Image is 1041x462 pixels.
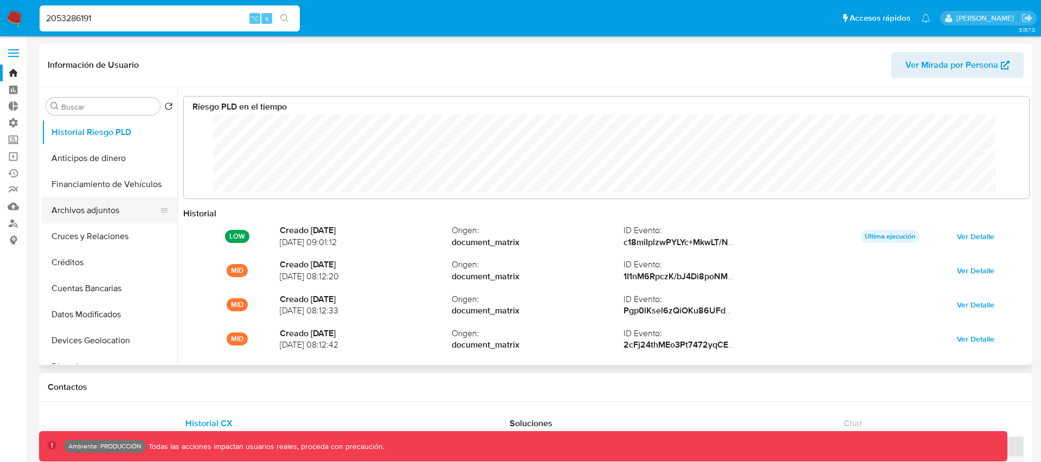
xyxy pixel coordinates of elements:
span: Ver Mirada por Persona [905,52,998,78]
button: Historial Riesgo PLD [42,119,177,145]
span: [DATE] 08:12:33 [280,305,452,317]
button: Ver Detalle [949,330,1002,348]
span: ⌥ [250,13,259,23]
p: MID [227,332,248,345]
strong: document_matrix [452,305,624,317]
span: Ver Detalle [957,263,994,278]
strong: Creado [DATE] [280,259,452,271]
strong: document_matrix [452,236,624,248]
button: Financiamiento de Vehículos [42,171,177,197]
a: Notificaciones [921,14,930,23]
span: ID Evento : [624,224,795,236]
h1: Información de Usuario [48,60,139,70]
input: Buscar [61,102,156,112]
button: Anticipos de dinero [42,145,177,171]
h1: Contactos [48,382,1024,393]
a: Salir [1021,12,1033,24]
span: Soluciones [510,417,552,429]
p: MID [227,298,248,311]
span: [DATE] 08:12:20 [280,271,452,283]
span: ID Evento : [624,328,795,339]
span: [DATE] 09:01:12 [280,236,452,248]
span: Origen : [452,293,624,305]
p: nicolas.tolosa@mercadolibre.com [956,13,1018,23]
strong: document_matrix [452,339,624,351]
span: Historial CX [185,417,233,429]
button: Créditos [42,249,177,275]
button: Cruces y Relaciones [42,223,177,249]
span: Ver Detalle [957,331,994,347]
span: Ver Detalle [957,229,994,244]
span: [DATE] 08:12:42 [280,339,452,351]
span: Chat [844,417,862,429]
strong: Creado [DATE] [280,293,452,305]
strong: c18miIplzwPYLYc+MkwLT/NAniAjbn7Xhd5irDbRI5lnK4yZyjeP0aJxZ/9/IqenYJ0HQzrDC2tmKC7otDjEFA== [624,236,1025,248]
span: ID Evento : [624,293,795,305]
span: s [265,13,268,23]
input: Buscar usuario o caso... [40,11,300,25]
p: Ultima ejecución [860,230,920,243]
span: ID Evento : [624,259,795,271]
p: Todas las acciones impactan usuarios reales, proceda con precaución. [146,441,384,452]
p: LOW [225,230,249,243]
button: Archivos adjuntos [42,197,169,223]
span: Ver Detalle [957,297,994,312]
strong: document_matrix [452,271,624,283]
span: Origen : [452,224,624,236]
button: Cuentas Bancarias [42,275,177,301]
button: Ver Detalle [949,296,1002,313]
button: search-icon [273,11,295,26]
button: Datos Modificados [42,301,177,328]
button: Ver Detalle [949,228,1002,245]
strong: Creado [DATE] [280,328,452,339]
span: Origen : [452,259,624,271]
strong: Creado [DATE] [280,224,452,236]
span: Origen : [452,328,624,339]
button: Ver Detalle [949,262,1002,279]
button: Volver al orden por defecto [164,102,173,114]
p: MID [227,264,248,277]
button: Direcciones [42,354,177,380]
span: Accesos rápidos [850,12,910,24]
button: Buscar [50,102,59,111]
strong: Historial [183,207,216,220]
button: Ver Mirada por Persona [891,52,1024,78]
p: Ambiente: PRODUCCIÓN [68,444,142,448]
strong: Riesgo PLD en el tiempo [192,100,287,113]
button: Devices Geolocation [42,328,177,354]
